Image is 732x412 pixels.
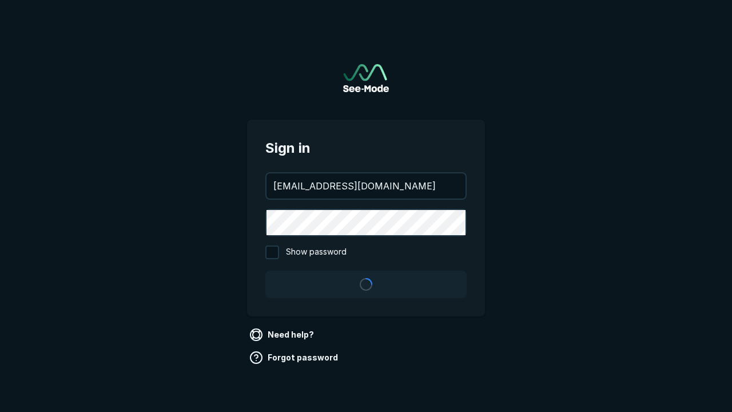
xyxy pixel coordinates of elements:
input: your@email.com [266,173,466,199]
img: See-Mode Logo [343,64,389,92]
a: Need help? [247,326,319,344]
a: Go to sign in [343,64,389,92]
span: Show password [286,245,347,259]
span: Sign in [265,138,467,159]
a: Forgot password [247,348,343,367]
